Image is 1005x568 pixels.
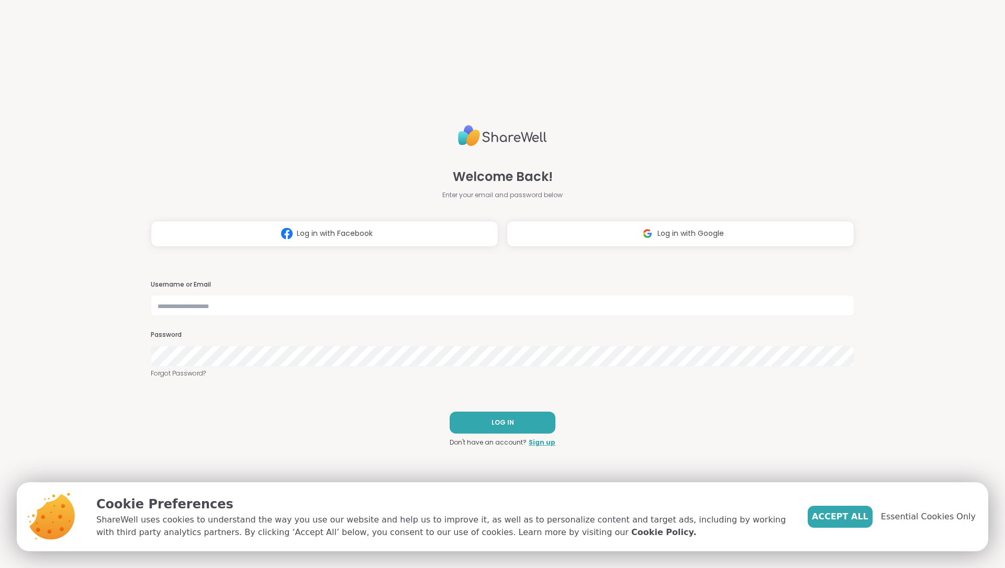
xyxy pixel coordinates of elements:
[151,331,854,339] h3: Password
[297,228,373,239] span: Log in with Facebook
[96,495,791,514] p: Cookie Preferences
[638,224,657,243] img: ShareWell Logomark
[458,121,547,151] img: ShareWell Logo
[529,438,555,447] a: Sign up
[151,280,854,289] h3: Username or Email
[631,526,696,539] a: Cookie Policy.
[453,167,553,186] span: Welcome Back!
[450,438,527,447] span: Don't have an account?
[812,510,868,523] span: Accept All
[808,506,873,528] button: Accept All
[507,221,854,247] button: Log in with Google
[151,221,498,247] button: Log in with Facebook
[151,369,854,378] a: Forgot Password?
[96,514,791,539] p: ShareWell uses cookies to understand the way you use our website and help us to improve it, as we...
[492,418,514,427] span: LOG IN
[442,190,563,200] span: Enter your email and password below
[657,228,724,239] span: Log in with Google
[277,224,297,243] img: ShareWell Logomark
[881,510,976,523] span: Essential Cookies Only
[450,412,555,434] button: LOG IN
